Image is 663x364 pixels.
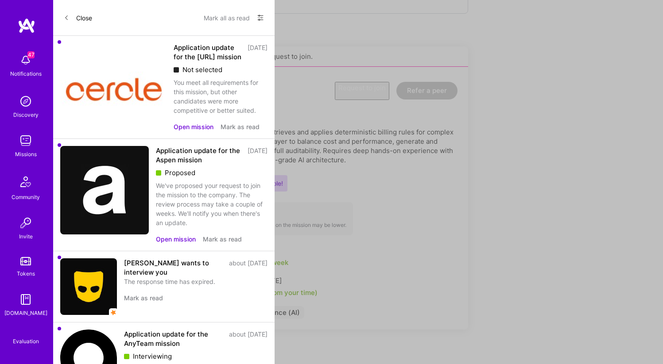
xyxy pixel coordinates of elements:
img: Company Logo [60,43,167,115]
div: Community [12,192,40,202]
img: Company Logo [60,146,149,234]
button: Close [64,11,92,25]
div: We've proposed your request to join the mission to the company. The review process may take a cou... [156,181,268,227]
div: Application update for the AnyTeam mission [124,330,224,348]
div: Not selected [174,65,268,74]
div: Interviewing [124,352,268,361]
button: Open mission [156,234,196,244]
div: Invite [19,232,33,241]
button: Mark as read [221,122,260,131]
img: discovery [17,92,35,110]
button: Open mission [174,122,213,131]
div: Application update for the Aspen mission [156,146,242,165]
img: guide book [17,291,35,308]
div: [DATE] [248,146,268,165]
i: icon SelectionTeam [23,330,29,337]
div: about [DATE] [229,330,268,348]
div: You meet all requirements for this mission, but other candidates were more competitive or better ... [174,78,268,115]
img: Community [15,171,36,192]
button: Mark as read [203,234,242,244]
img: Invite [17,214,35,232]
div: about [DATE] [229,258,268,277]
div: [DATE] [248,43,268,61]
div: Proposed [156,168,268,177]
img: Company Logo [60,258,117,315]
div: Missions [15,149,37,159]
div: The response time has expired. [124,277,268,286]
img: bell [17,51,35,69]
img: logo [18,18,35,34]
div: Discovery [13,110,39,119]
div: [DOMAIN_NAME] [4,308,47,318]
img: tokens [20,257,31,265]
div: [PERSON_NAME] wants to interview you [124,258,224,277]
button: Mark as read [124,293,163,303]
img: teamwork [17,132,35,149]
span: 47 [27,51,35,58]
img: star icon [109,308,118,317]
div: Application update for the [URL] mission [174,43,242,61]
div: Tokens [17,269,35,278]
button: Mark all as read [204,11,250,25]
div: Notifications [10,69,42,78]
div: Evaluation [13,337,39,346]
